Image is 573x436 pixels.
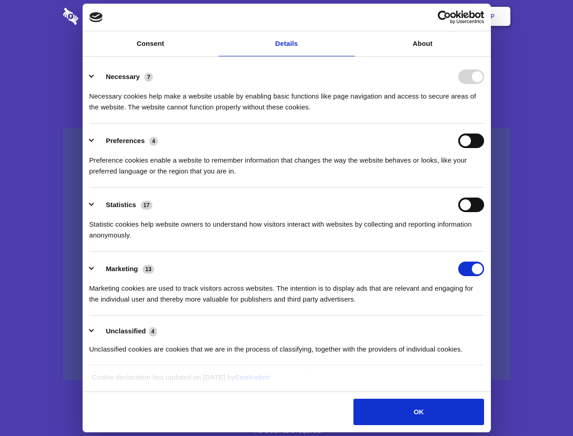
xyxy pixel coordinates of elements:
a: Wistia video thumbnail [63,128,510,380]
h1: Eliminate Slack Data Loss. [63,41,510,74]
div: Preference cookies enable a website to remember information that changes the way the website beha... [89,148,484,177]
button: Preferences (4) [89,134,164,148]
div: Statistic cookies help website owners to understand how visitors interact with websites by collec... [89,212,484,241]
label: Necessary [106,73,140,80]
div: Cookie declaration last updated on [DATE] by [85,372,488,390]
a: Pricing [266,2,306,30]
button: OK [353,399,484,425]
button: Unclassified (4) [89,326,163,337]
label: Preferences [106,137,145,144]
a: Cookiebot [235,373,269,381]
img: logo-wordmark-white-trans-d4663122ce5f474addd5e946df7df03e33cb6a1c49d2221995e7729f52c070b2.svg [63,8,141,25]
a: Contact [368,2,410,30]
button: Marketing (13) [89,262,160,276]
a: Usercentrics Cookiebot - opens in a new window [405,10,484,24]
a: Details [219,31,355,56]
span: 13 [142,265,154,274]
span: 4 [149,327,157,336]
h4: Auto-redaction of sensitive data, encrypted data sharing and self-destructing private chats. Shar... [63,83,510,113]
a: Consent [83,31,219,56]
a: Login [411,2,451,30]
img: logo [89,12,103,22]
label: Statistics [106,201,136,208]
span: 17 [141,201,152,210]
span: 7 [144,73,153,82]
div: Necessary cookies help make a website usable by enabling basic functions like page navigation and... [89,84,484,113]
span: 4 [149,137,158,146]
div: Unclassified cookies are cookies that we are in the process of classifying, together with the pro... [89,337,484,355]
button: Necessary (7) [89,69,159,84]
label: Marketing [106,265,138,272]
button: Statistics (17) [89,198,158,212]
a: About [355,31,491,56]
iframe: Drift Widget Chat Controller [528,391,562,425]
div: Marketing cookies are used to track visitors across websites. The intention is to display ads tha... [89,276,484,305]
